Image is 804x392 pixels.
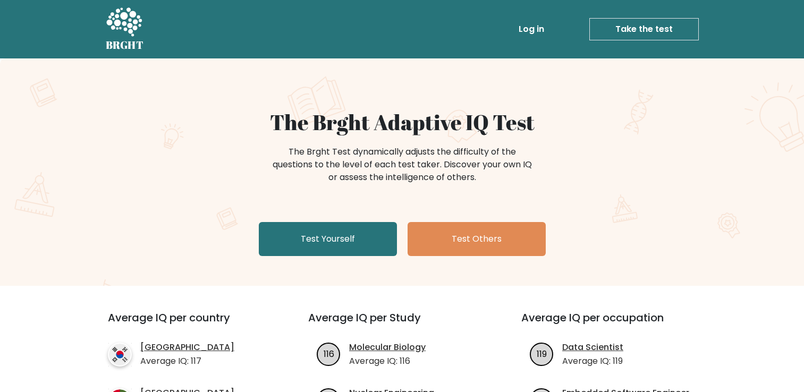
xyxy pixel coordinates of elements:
[108,311,270,337] h3: Average IQ per country
[562,341,623,354] a: Data Scientist
[140,355,234,368] p: Average IQ: 117
[408,222,546,256] a: Test Others
[106,4,144,54] a: BRGHT
[589,18,699,40] a: Take the test
[349,341,426,354] a: Molecular Biology
[324,347,334,360] text: 116
[537,347,547,360] text: 119
[521,311,709,337] h3: Average IQ per occupation
[308,311,496,337] h3: Average IQ per Study
[349,355,426,368] p: Average IQ: 116
[106,39,144,52] h5: BRGHT
[562,355,623,368] p: Average IQ: 119
[514,19,548,40] a: Log in
[108,343,132,367] img: country
[259,222,397,256] a: Test Yourself
[269,146,535,184] div: The Brght Test dynamically adjusts the difficulty of the questions to the level of each test take...
[143,109,662,135] h1: The Brght Adaptive IQ Test
[140,341,234,354] a: [GEOGRAPHIC_DATA]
